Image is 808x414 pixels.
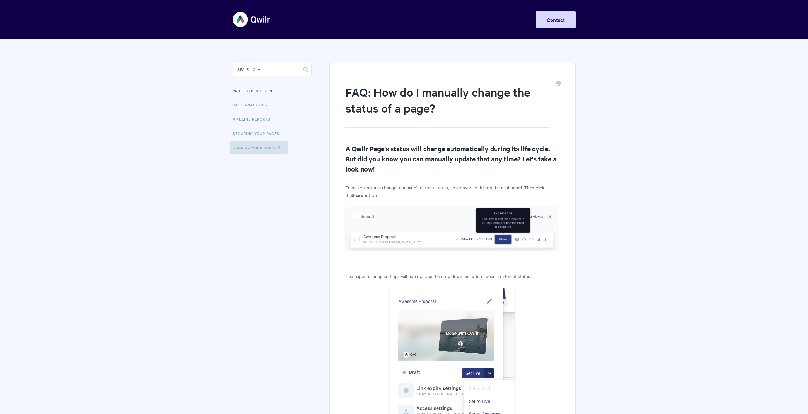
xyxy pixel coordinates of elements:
[345,143,559,174] h2: A Qwilr Page's status will change automatically during its life cycle. But did you know you can m...
[233,127,284,140] a: Securing Your Pages
[345,84,550,128] h1: FAQ: How do I manually change the status of a page?
[345,184,559,199] p: To make a manual change to a page's current status, hover over its title on the dashboard. Then c...
[233,98,272,111] a: Page Analytics
[233,85,312,97] h3: Categories
[233,8,270,31] img: Qwilr Help Center
[233,113,275,125] a: Pipeline reports
[352,192,364,198] strong: Share
[345,207,559,251] img: file-YBKTzxLHTh.png
[556,80,561,87] a: Print this Article
[233,63,312,76] input: Search
[230,141,288,154] a: Sharing Your Pages
[345,272,559,280] p: The page's sharing settings will pop up. Use the drop down menu to choose a different status.
[536,11,576,28] a: Contact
